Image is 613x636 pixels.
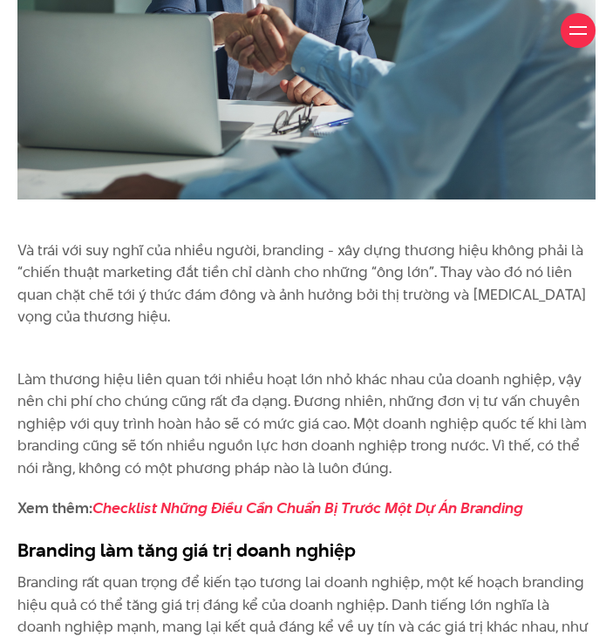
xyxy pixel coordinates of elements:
[17,240,596,328] p: Và trái với suy nghĩ của nhiều người, branding - xây dựng thương hiệu không phải là “chiến thuật ...
[17,346,596,480] p: Làm thương hiệu liên quan tới nhiều hoạt lớn nhỏ khác nhau của doanh nghiệp, vậy nên chi phí cho ...
[17,497,523,518] strong: Xem thêm:
[92,497,523,518] a: Checklist Những Điều Cần Chuẩn Bị Trước Một Dự Án Branding
[17,537,596,563] h3: Branding làm tăng giá trị doanh nghiệp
